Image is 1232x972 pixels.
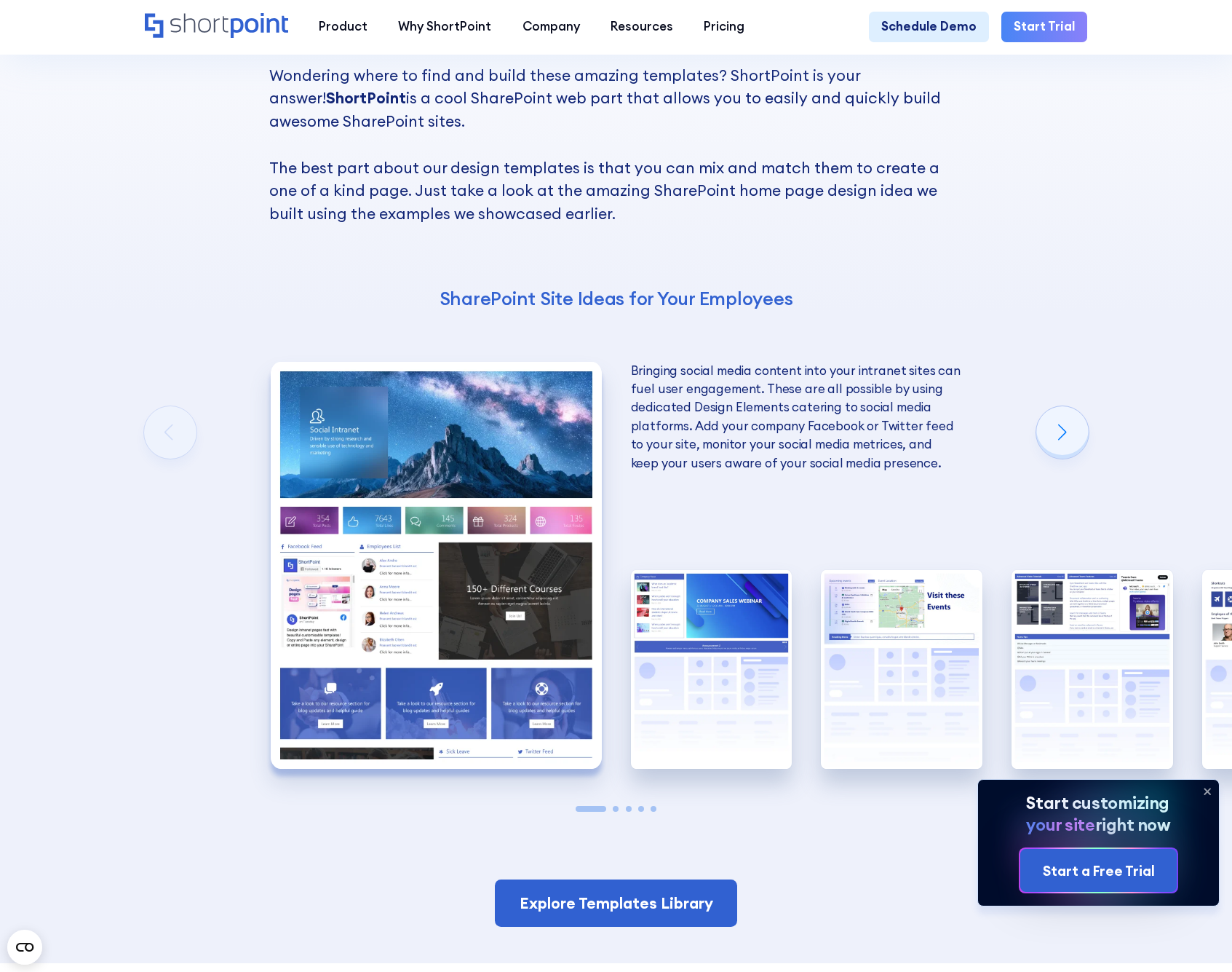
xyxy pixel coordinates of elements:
span: Go to slide 5 [651,806,656,812]
div: Pricing [704,17,744,36]
a: Pricing [688,12,760,42]
a: Product [303,12,383,42]
p: Wondering where to find and build these amazing templates? ShortPoint is your answer! is a cool S... [269,64,962,226]
a: Start a Free Trial [1020,849,1177,892]
img: SharePoint Communication site example for news [1012,570,1173,768]
div: Why ShortPoint [398,17,491,36]
iframe: Chat Widget [970,803,1232,972]
a: Start Trial [1001,12,1087,42]
div: Company [522,17,580,36]
div: Next slide [1036,406,1089,459]
a: Schedule Demo [869,12,989,42]
div: 4 / 5 [1012,570,1173,768]
span: Go to slide 3 [626,806,632,812]
div: Resources [611,17,673,36]
div: 1 / 5 [271,362,602,769]
strong: ShortPoint [326,88,406,108]
p: Bringing social media content into your intranet sites can fuel user engagement. These are all po... [631,362,962,473]
a: Resources [595,12,688,42]
h4: SharePoint Site Ideas for Your Employees [269,287,962,311]
span: Go to slide 1 [576,806,606,812]
a: Explore Templates Library [495,880,738,928]
div: Product [319,17,367,36]
img: Internal SharePoint site example for company policy [821,570,982,768]
span: Go to slide 4 [638,806,644,812]
div: 2 / 5 [631,570,792,768]
div: 3 / 5 [821,570,982,768]
a: Home [145,13,288,40]
a: Company [507,12,595,42]
button: Open CMP widget [7,930,42,965]
div: Start a Free Trial [1043,861,1155,882]
img: Best SharePoint Intranet Site Designs [271,362,602,769]
a: Why ShortPoint [383,12,506,42]
img: HR SharePoint site example for Homepage [631,570,792,768]
span: Go to slide 2 [613,806,619,812]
